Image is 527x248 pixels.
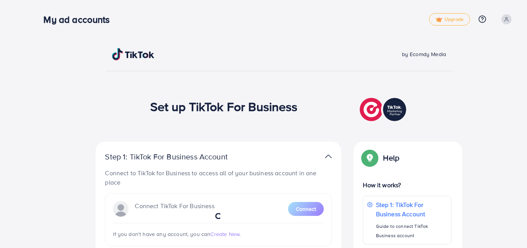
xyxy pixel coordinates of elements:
[150,99,298,114] h1: Set up TikTok For Business
[436,17,463,22] span: Upgrade
[112,48,154,60] img: TikTok
[363,151,377,165] img: Popup guide
[429,13,470,26] a: tickUpgrade
[383,153,399,162] p: Help
[436,17,442,22] img: tick
[376,200,447,219] p: Step 1: TikTok For Business Account
[363,180,451,190] p: How it works?
[105,152,252,161] p: Step 1: TikTok For Business Account
[376,222,447,240] p: Guide to connect TikTok Business account
[360,96,408,123] img: TikTok partner
[402,50,446,58] span: by Ecomdy Media
[43,14,116,25] h3: My ad accounts
[325,151,332,162] img: TikTok partner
